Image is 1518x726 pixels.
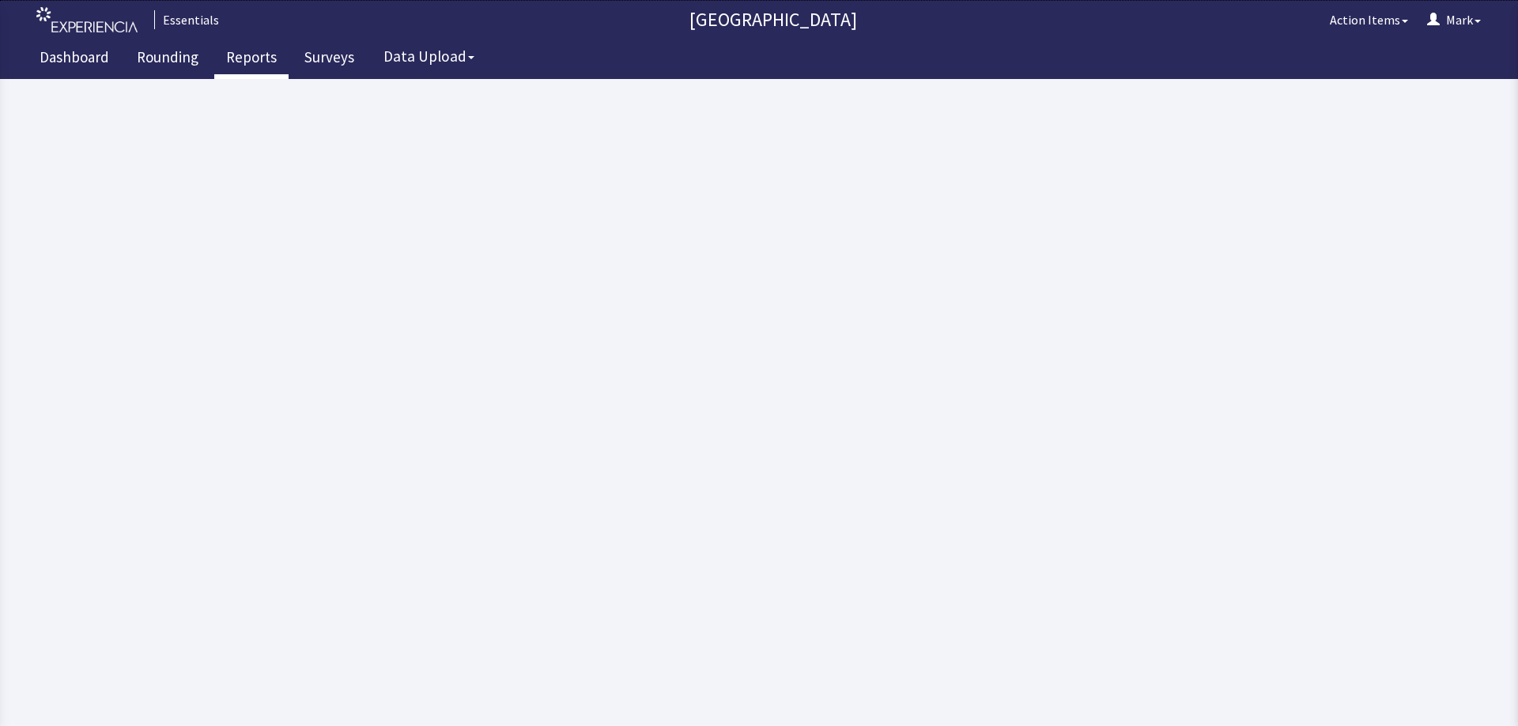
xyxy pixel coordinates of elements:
p: [GEOGRAPHIC_DATA] [225,7,1320,32]
button: Mark [1418,4,1490,36]
a: Dashboard [28,39,121,79]
button: Action Items [1320,4,1418,36]
button: Data Upload [374,42,484,71]
img: experiencia_logo.png [36,7,138,33]
a: Reports [214,39,289,79]
a: Surveys [293,39,366,79]
div: Essentials [154,10,219,29]
a: Rounding [125,39,210,79]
